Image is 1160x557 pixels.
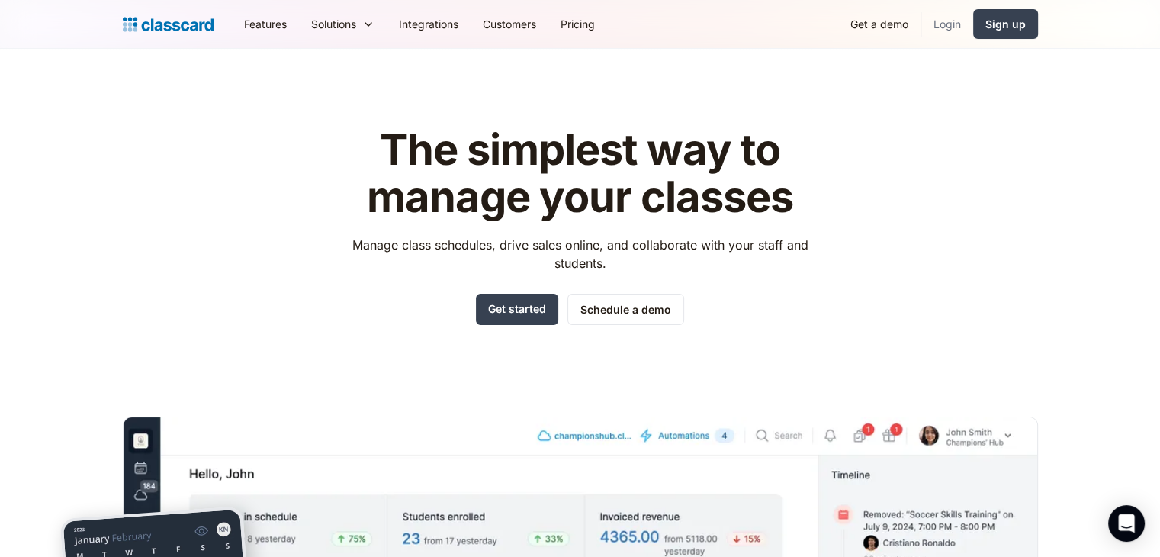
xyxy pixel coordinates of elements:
a: Sign up [973,9,1038,39]
div: Open Intercom Messenger [1108,505,1145,542]
div: Solutions [311,16,356,32]
a: Get a demo [838,7,921,41]
h1: The simplest way to manage your classes [338,127,822,221]
a: Pricing [548,7,607,41]
div: Sign up [985,16,1026,32]
a: Features [232,7,299,41]
a: Customers [471,7,548,41]
a: Login [921,7,973,41]
a: Get started [476,294,558,325]
a: home [123,14,214,35]
p: Manage class schedules, drive sales online, and collaborate with your staff and students. [338,236,822,272]
a: Schedule a demo [567,294,684,325]
div: Solutions [299,7,387,41]
a: Integrations [387,7,471,41]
